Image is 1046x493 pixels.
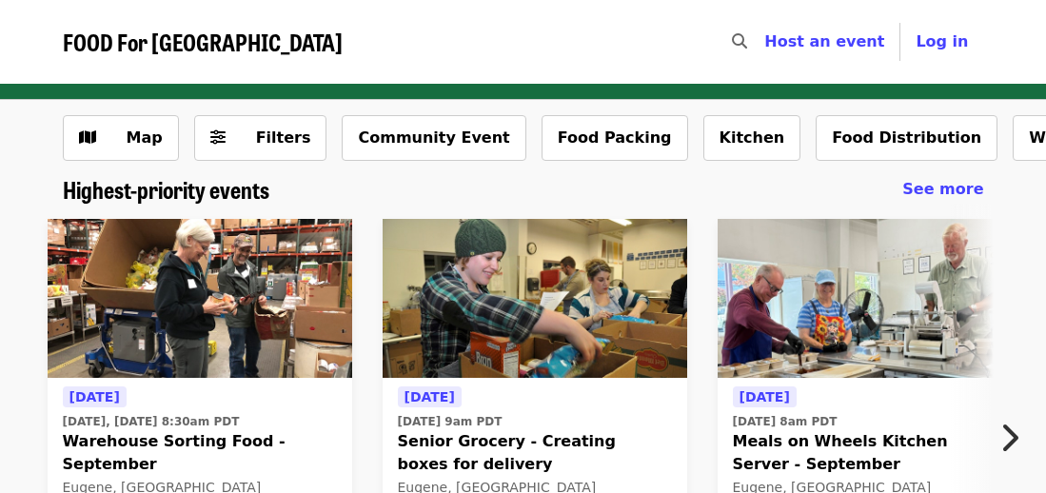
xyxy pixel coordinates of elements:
[718,219,1022,379] img: Meals on Wheels Kitchen Server - September organized by FOOD For Lane County
[48,219,352,379] img: Warehouse Sorting Food - September organized by FOOD For Lane County
[48,176,999,204] div: Highest-priority events
[63,430,337,476] span: Warehouse Sorting Food - September
[63,115,179,161] button: Show map view
[383,219,687,379] img: Senior Grocery - Creating boxes for delivery organized by FOOD For Lane County
[63,29,343,56] a: FOOD For [GEOGRAPHIC_DATA]
[79,128,96,147] i: map icon
[900,23,983,61] button: Log in
[740,389,790,404] span: [DATE]
[69,389,120,404] span: [DATE]
[542,115,688,161] button: Food Packing
[759,19,774,65] input: Search
[127,128,163,147] span: Map
[63,176,269,204] a: Highest-priority events
[816,115,997,161] button: Food Distribution
[733,430,1007,476] span: Meals on Wheels Kitchen Server - September
[902,180,983,198] span: See more
[733,413,838,430] time: [DATE] 8am PDT
[983,411,1046,464] button: Next item
[194,115,327,161] button: Filters (0 selected)
[398,430,672,476] span: Senior Grocery - Creating boxes for delivery
[256,128,311,147] span: Filters
[405,389,455,404] span: [DATE]
[902,178,983,201] a: See more
[916,32,968,50] span: Log in
[732,32,747,50] i: search icon
[63,172,269,206] span: Highest-priority events
[764,32,884,50] a: Host an event
[63,25,343,58] span: FOOD For [GEOGRAPHIC_DATA]
[342,115,525,161] button: Community Event
[398,413,503,430] time: [DATE] 9am PDT
[999,420,1018,456] i: chevron-right icon
[63,413,240,430] time: [DATE], [DATE] 8:30am PDT
[703,115,801,161] button: Kitchen
[210,128,226,147] i: sliders-h icon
